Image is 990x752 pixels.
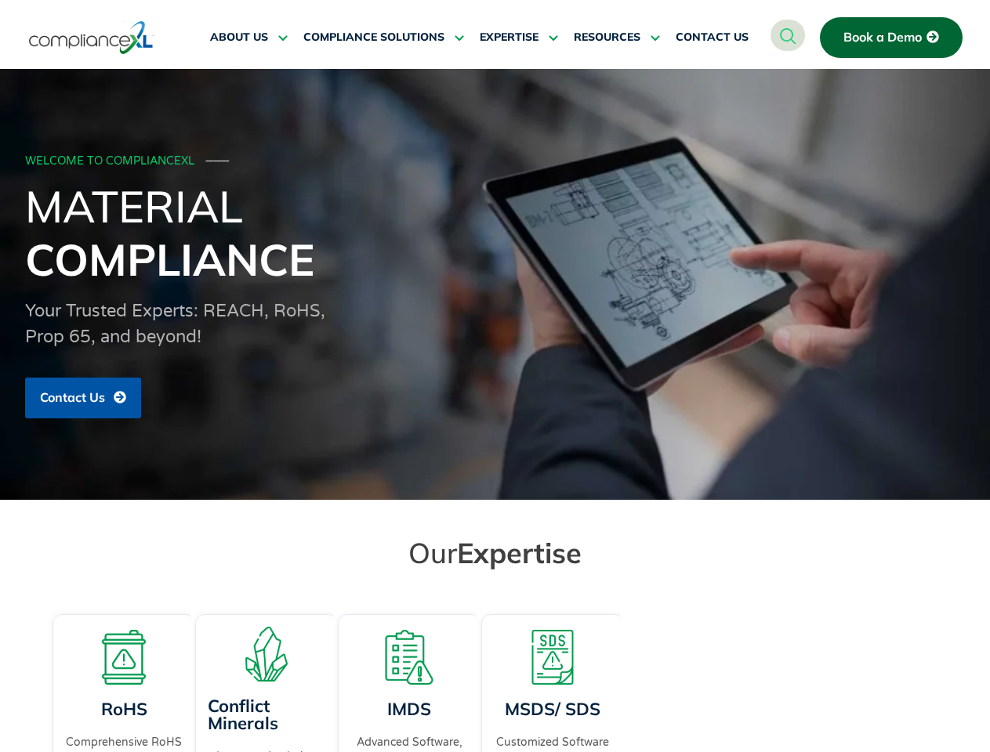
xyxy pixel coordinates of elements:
[574,31,640,45] span: RESOURCES
[56,535,934,570] h2: Our
[843,31,922,45] span: Book a Demo
[303,31,444,45] span: COMPLIANCE SOLUTIONS
[771,20,805,51] a: navsearch-button
[25,155,961,168] div: WELCOME TO COMPLIANCEXL
[40,391,105,405] span: Contact Us
[25,301,325,347] span: Your Trusted Experts: REACH, RoHS, Prop 65, and beyond!
[25,179,966,286] h1: Material
[574,19,660,56] a: RESOURCES
[382,630,437,685] img: A list board with a warning
[239,627,294,681] img: A representation of minerals
[505,698,600,720] a: MSDS/ SDS
[387,698,431,720] a: IMDS
[208,695,278,734] a: Conflict Minerals
[29,20,154,56] img: logo-one.svg
[480,31,539,45] span: EXPERTISE
[25,232,314,287] span: Compliance
[210,19,288,56] a: ABOUT US
[303,19,464,56] a: COMPLIANCE SOLUTIONS
[210,31,268,45] span: ABOUT US
[525,630,580,685] img: A warning board with SDS displaying
[480,19,558,56] a: EXPERTISE
[206,154,230,168] span: ───
[100,698,147,720] a: RoHS
[676,19,749,56] a: CONTACT US
[96,630,151,685] img: A board with a warning sign
[25,378,141,418] a: Contact Us
[820,17,963,58] a: Book a Demo
[676,31,749,45] span: CONTACT US
[457,535,582,570] span: Expertise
